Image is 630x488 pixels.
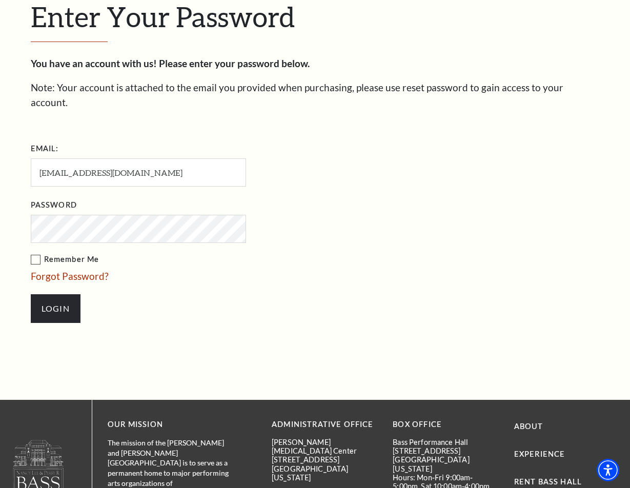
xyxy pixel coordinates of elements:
p: OUR MISSION [108,418,236,431]
strong: Please enter your password below. [159,57,310,69]
p: BOX OFFICE [393,418,498,431]
input: Required [31,158,246,187]
div: Accessibility Menu [597,459,619,481]
a: About [514,422,543,431]
a: Experience [514,450,565,458]
p: [STREET_ADDRESS] [393,446,498,455]
p: [PERSON_NAME][MEDICAL_DATA] Center [272,438,377,456]
input: Submit button [31,294,80,323]
a: Rent Bass Hall [514,477,582,486]
p: [STREET_ADDRESS] [272,455,377,464]
p: Note: Your account is attached to the email you provided when purchasing, please use reset passwo... [31,80,600,110]
p: [GEOGRAPHIC_DATA][US_STATE] [393,455,498,473]
label: Password [31,199,77,212]
label: Remember Me [31,253,349,266]
label: Email: [31,143,59,155]
p: Administrative Office [272,418,377,431]
a: Forgot Password? [31,270,109,282]
p: Bass Performance Hall [393,438,498,446]
strong: You have an account with us! [31,57,157,69]
p: [GEOGRAPHIC_DATA][US_STATE] [272,464,377,482]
